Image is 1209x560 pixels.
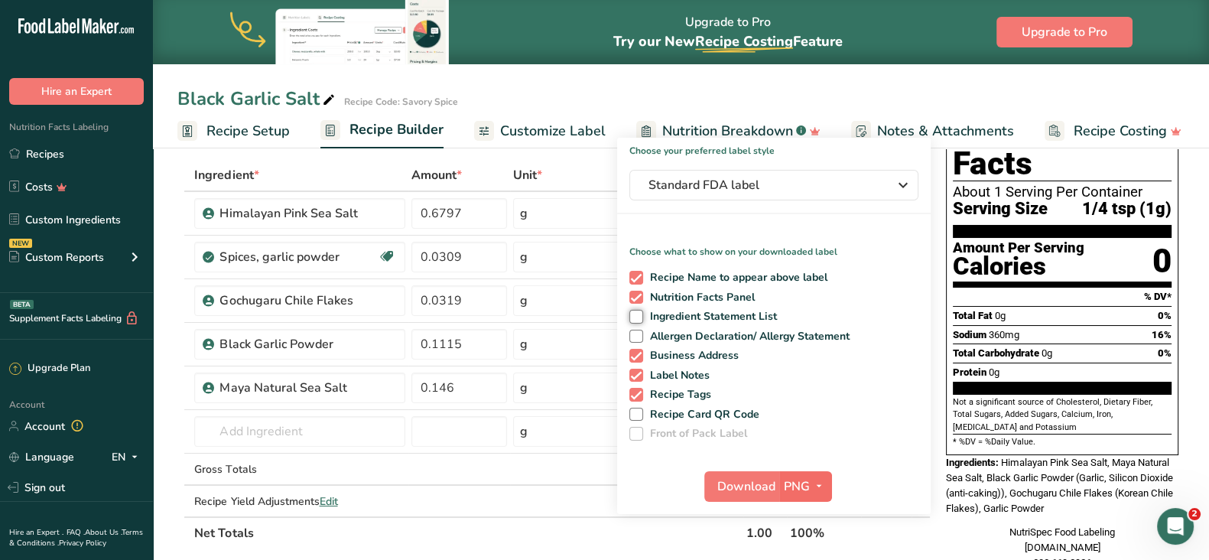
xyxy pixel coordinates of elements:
[219,248,377,266] div: Spices, garlic powder
[643,427,748,441] span: Front of Pack Label
[67,527,85,538] a: FAQ .
[9,78,144,105] button: Hire an Expert
[613,1,843,64] div: Upgrade to Pro
[662,121,793,142] span: Nutrition Breakdown
[629,170,918,200] button: Standard FDA label
[177,114,290,148] a: Recipe Setup
[520,379,528,397] div: g
[1042,347,1052,359] span: 0g
[643,349,739,363] span: Business Address
[85,527,122,538] a: About Us .
[1157,508,1194,545] iframe: Intercom live chat
[1045,114,1181,148] a: Recipe Costing
[219,291,395,310] div: Gochugaru Chile Flakes
[643,291,756,304] span: Nutrition Facts Panel
[643,369,710,383] span: Label Notes
[1188,508,1201,520] span: 2
[648,176,878,194] span: Standard FDA label
[953,310,993,321] span: Total Fat
[191,516,743,549] th: Net Totals
[989,366,999,378] span: 0g
[784,477,810,496] span: PNG
[953,434,1172,448] section: * %DV = %Daily Value.
[411,166,462,184] span: Amount
[520,204,528,223] div: g
[474,114,606,148] a: Customize Label
[704,471,779,502] button: Download
[520,248,528,266] div: g
[953,329,986,340] span: Sodium
[194,461,405,477] div: Gross Totals
[219,204,395,223] div: Himalayan Pink Sea Salt
[643,330,850,343] span: Allergen Declaration/ Allergy Statement
[500,121,606,142] span: Customize Label
[194,416,405,447] input: Add Ingredient
[779,471,832,502] button: PNG
[995,310,1006,321] span: 0g
[9,361,90,376] div: Upgrade Plan
[219,335,395,353] div: Black Garlic Powder
[953,256,1084,278] div: Calories
[9,527,63,538] a: Hire an Expert .
[989,329,1019,340] span: 360mg
[953,347,1039,359] span: Total Carbohydrate
[613,32,843,50] span: Try our New Feature
[520,335,528,353] div: g
[643,271,828,285] span: Recipe Name to appear above label
[953,288,1172,306] section: % DV*
[953,241,1084,256] div: Amount Per Serving
[953,366,986,378] span: Protein
[513,166,542,184] span: Unit
[953,200,1048,219] span: Serving Size
[617,233,931,259] p: Choose what to show on your downloaded label
[1082,200,1172,219] span: 1/4 tsp (1g)
[9,527,143,549] a: Terms & Conditions .
[717,477,775,496] span: Download
[112,448,144,466] div: EN
[787,516,861,549] th: 100%
[643,388,712,402] span: Recipe Tags
[1152,241,1172,282] div: 0
[349,119,444,140] span: Recipe Builder
[520,291,528,310] div: g
[9,239,32,248] div: NEW
[320,112,444,149] a: Recipe Builder
[344,95,458,109] div: Recipe Code: Savory Spice
[1074,121,1167,142] span: Recipe Costing
[1158,310,1172,321] span: 0%
[877,121,1014,142] span: Notes & Attachments
[59,538,106,549] a: Privacy Policy
[953,111,1172,181] h1: Nutrition Facts
[743,516,787,549] th: 1.00
[946,457,1173,513] span: Himalayan Pink Sea Salt, Maya Natural Sea Salt, Black Garlic Powder (Garlic, Silicon Dioxide (ant...
[953,184,1172,200] div: About 1 Serving Per Container
[219,379,395,397] div: Maya Natural Sea Salt
[996,17,1133,47] button: Upgrade to Pro
[9,249,104,265] div: Custom Reports
[206,121,290,142] span: Recipe Setup
[617,138,931,158] h1: Choose your preferred label style
[643,310,778,324] span: Ingredient Statement List
[695,32,793,50] span: Recipe Costing
[319,494,337,509] span: Edit
[177,85,338,112] div: Black Garlic Salt
[1152,329,1172,340] span: 16%
[851,114,1014,148] a: Notes & Attachments
[520,422,528,441] div: g
[643,408,760,422] span: Recipe Card QR Code
[953,396,1172,434] section: Not a significant source of Cholesterol, Dietary Fiber, Total Sugars, Added Sugars, Calcium, Iron...
[194,493,405,510] div: Recipe Yield Adjustments
[10,300,34,309] div: BETA
[194,166,258,184] span: Ingredient
[1158,347,1172,359] span: 0%
[1022,23,1107,41] span: Upgrade to Pro
[946,457,999,468] span: Ingredients:
[9,444,74,470] a: Language
[636,114,821,148] a: Nutrition Breakdown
